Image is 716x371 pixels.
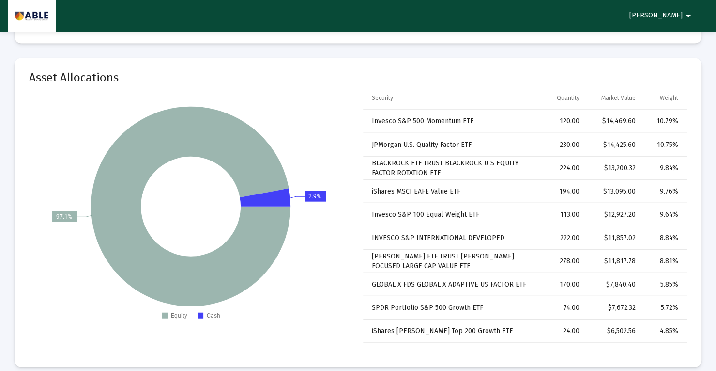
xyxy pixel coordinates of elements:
[538,250,586,273] td: 278.00
[15,6,48,26] img: Dashboard
[649,210,678,220] div: 9.64%
[363,296,538,320] td: SPDR Portfolio S&P 500 Growth ETF
[363,250,538,273] td: [PERSON_NAME] ETF TRUST [PERSON_NAME] FOCUSED LARGE CAP VALUE ETF
[586,273,642,296] td: $7,840.40
[586,133,642,157] td: $14,425.60
[538,180,586,203] td: 194.00
[649,163,678,173] div: 9.84%
[649,116,678,126] div: 10.79%
[586,250,642,273] td: $11,817.78
[363,157,538,180] td: BLACKROCK ETF TRUST BLACKROCK U S EQUITY FACTOR ROTATION ETF
[683,6,694,26] mat-icon: arrow_drop_down
[601,94,635,102] div: Market Value
[363,273,538,296] td: GLOBAL X FDS GLOBAL X ADAPTIVE US FACTOR ETF
[538,296,586,320] td: 74.00
[556,94,579,102] div: Quantity
[308,193,321,200] text: 2.9%
[660,94,678,102] div: Weight
[649,187,678,196] div: 9.76%
[538,110,586,133] td: 120.00
[372,94,393,102] div: Security
[642,86,687,110] td: Column Weight
[56,213,72,220] text: 97.1%
[586,226,642,250] td: $11,857.02
[586,320,642,343] td: $6,502.56
[538,203,586,226] td: 113.00
[538,86,586,110] td: Column Quantity
[629,12,683,20] span: [PERSON_NAME]
[363,86,687,343] div: Data grid
[171,312,187,319] text: Equity
[618,6,706,25] button: [PERSON_NAME]
[586,157,642,180] td: $13,200.32
[649,280,678,290] div: 5.85%
[207,312,220,319] text: Cash
[586,296,642,320] td: $7,672.32
[363,226,538,250] td: INVESCO S&P INTERNATIONAL DEVELOPED
[538,133,586,157] td: 230.00
[649,140,678,150] div: 10.75%
[586,86,642,110] td: Column Market Value
[586,110,642,133] td: $14,469.60
[538,226,586,250] td: 222.00
[363,133,538,157] td: JPMorgan U.S. Quality Factor ETF
[29,73,119,82] mat-card-title: Asset Allocations
[649,303,678,313] div: 5.72%
[586,180,642,203] td: $13,095.00
[363,86,538,110] td: Column Security
[363,110,538,133] td: Invesco S&P 500 Momentum ETF
[649,257,678,266] div: 8.81%
[649,233,678,243] div: 8.84%
[363,180,538,203] td: iShares MSCI EAFE Value ETF
[586,203,642,226] td: $12,927.20
[649,326,678,336] div: 4.85%
[363,203,538,226] td: Invesco S&P 100 Equal Weight ETF
[538,273,586,296] td: 170.00
[363,320,538,343] td: iShares [PERSON_NAME] Top 200 Growth ETF
[538,320,586,343] td: 24.00
[538,157,586,180] td: 224.00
